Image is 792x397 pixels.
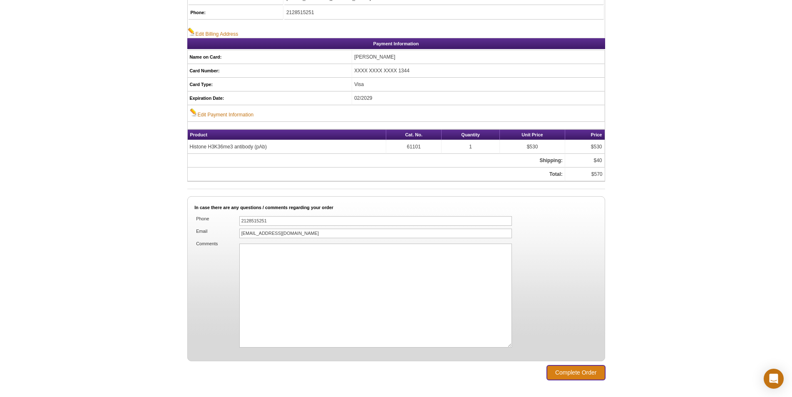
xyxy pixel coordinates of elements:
td: Histone H3K36me3 antibody (pAb) [188,140,387,154]
td: 2128515251 [284,6,604,20]
h5: Expiration Date: [190,94,350,102]
img: Edit [190,108,198,116]
h5: Card Number: [190,67,350,74]
h5: Card Type: [190,81,350,88]
h5: Phone: [191,9,281,16]
td: $570 [565,168,605,181]
img: Edit [188,27,196,36]
td: Visa [352,78,604,91]
h2: Payment Information [187,38,605,49]
h5: Name on Card: [190,53,350,61]
th: Quantity [442,130,500,140]
label: Comments [195,241,238,247]
a: Edit Payment Information [190,108,254,118]
th: Product [188,130,387,140]
label: Phone [195,216,238,222]
strong: Total: [549,171,563,177]
td: $530 [565,140,605,154]
td: $530 [500,140,565,154]
td: 1 [442,140,500,154]
th: Price [565,130,605,140]
label: Email [195,229,238,234]
h5: In case there are any questions / comments regarding your order [194,204,597,211]
strong: Shipping: [539,158,562,163]
th: Unit Price [500,130,565,140]
div: Open Intercom Messenger [764,369,784,389]
td: 02/2029 [352,91,604,105]
td: [PERSON_NAME] [352,50,604,64]
td: 61101 [386,140,442,154]
input: Complete Order [547,365,605,380]
td: $40 [565,154,605,168]
a: Edit Billing Address [188,27,238,38]
th: Cat. No. [386,130,442,140]
td: XXXX XXXX XXXX 1344 [352,64,604,78]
